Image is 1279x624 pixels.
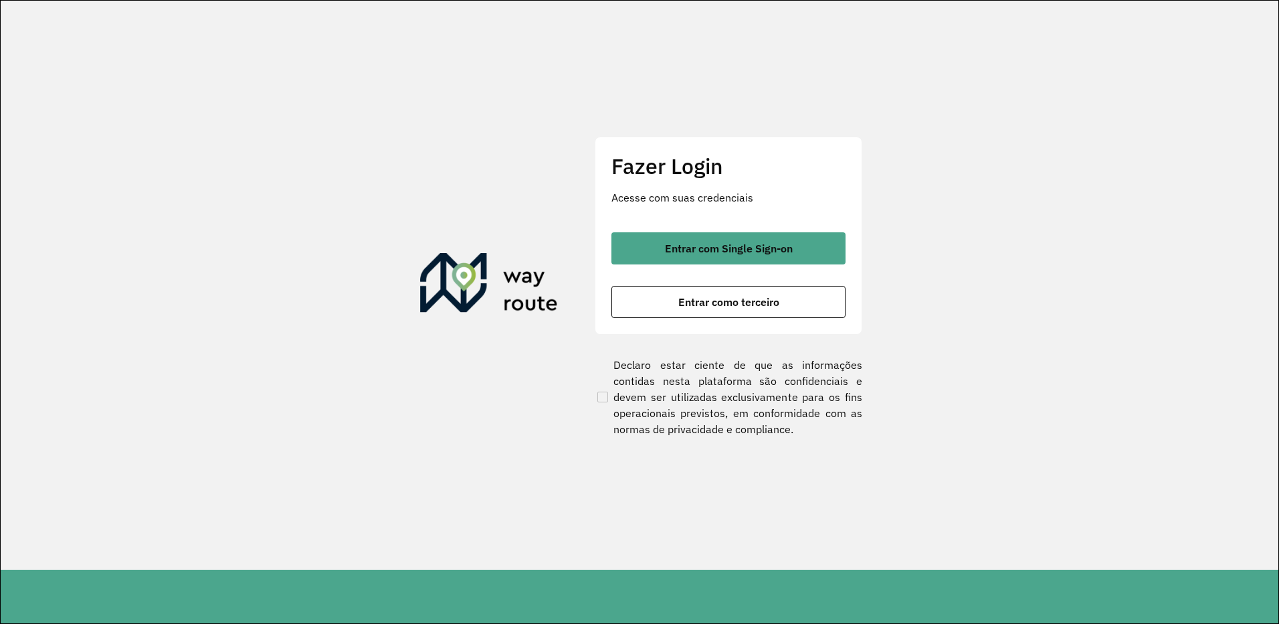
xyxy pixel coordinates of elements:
span: Entrar com Single Sign-on [665,243,793,254]
h2: Fazer Login [611,153,846,179]
p: Acesse com suas credenciais [611,189,846,206]
label: Declaro estar ciente de que as informações contidas nesta plataforma são confidenciais e devem se... [595,357,862,437]
span: Entrar como terceiro [678,297,779,307]
button: button [611,232,846,264]
button: button [611,286,846,318]
img: Roteirizador AmbevTech [420,253,558,317]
